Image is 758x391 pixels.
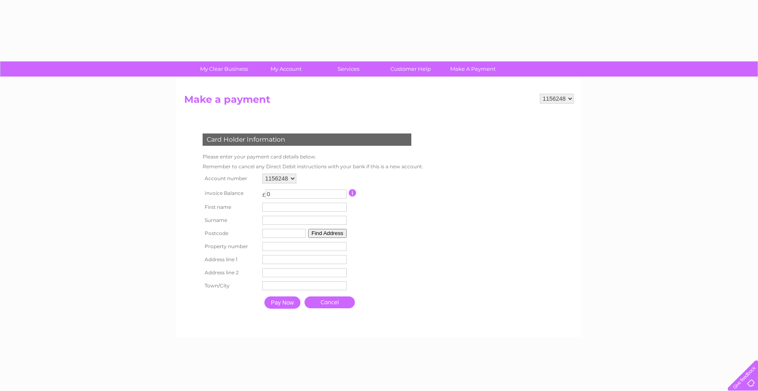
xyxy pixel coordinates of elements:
th: First name [201,201,260,214]
th: Address line 1 [201,253,260,266]
input: Pay Now [264,296,300,309]
th: Invoice Balance [201,185,260,201]
a: Customer Help [377,61,444,77]
div: Card Holder Information [203,133,411,146]
input: Information [349,189,356,197]
th: Town/City [201,279,260,292]
th: Address line 2 [201,266,260,279]
th: Postcode [201,227,260,240]
a: My Account [253,61,320,77]
td: Please enter your payment card details below. [201,152,425,162]
td: £ [262,188,266,198]
a: Services [315,61,382,77]
a: Make A Payment [439,61,507,77]
button: Find Address [308,229,347,238]
th: Property number [201,240,260,253]
th: Account number [201,172,260,185]
h2: Make a payment [184,94,574,109]
a: My Clear Business [190,61,258,77]
th: Surname [201,214,260,227]
a: Cancel [305,296,355,308]
td: Remember to cancel any Direct Debit instructions with your bank if this is a new account. [201,162,425,172]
